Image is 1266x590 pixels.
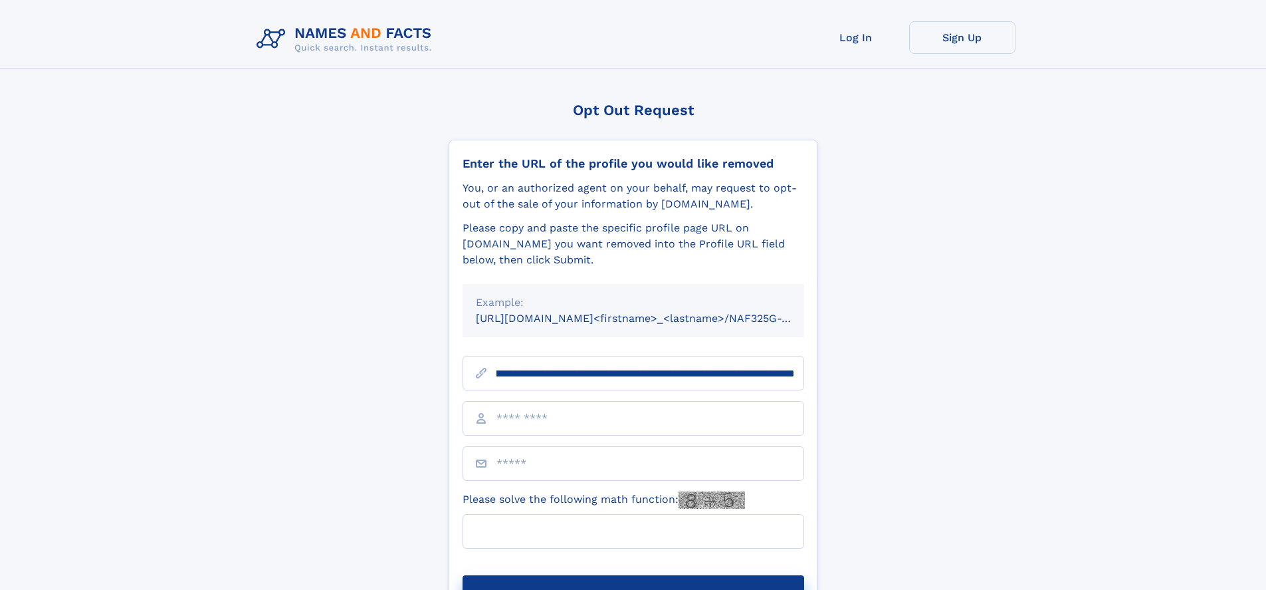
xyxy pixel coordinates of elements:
[476,295,791,311] div: Example:
[449,102,818,118] div: Opt Out Request
[803,21,909,54] a: Log In
[463,220,804,268] div: Please copy and paste the specific profile page URL on [DOMAIN_NAME] you want removed into the Pr...
[463,180,804,212] div: You, or an authorized agent on your behalf, may request to opt-out of the sale of your informatio...
[463,492,745,509] label: Please solve the following math function:
[251,21,443,57] img: Logo Names and Facts
[463,156,804,171] div: Enter the URL of the profile you would like removed
[476,312,829,325] small: [URL][DOMAIN_NAME]<firstname>_<lastname>/NAF325G-xxxxxxxx
[909,21,1015,54] a: Sign Up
